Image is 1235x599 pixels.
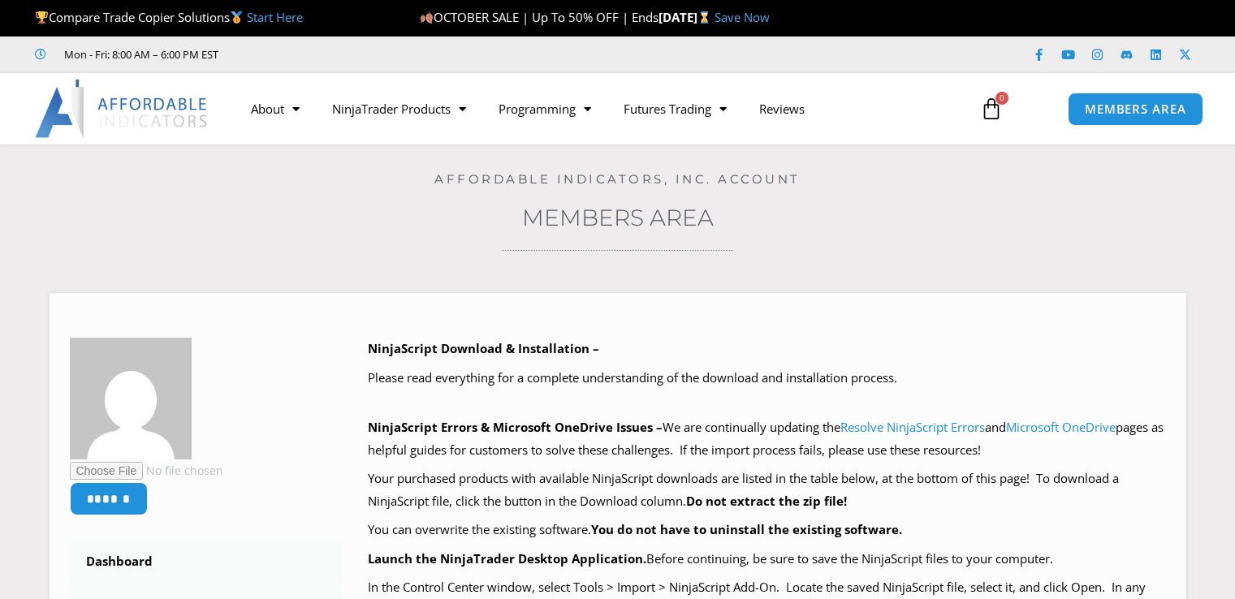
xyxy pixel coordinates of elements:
[522,204,714,231] a: Members Area
[956,85,1027,132] a: 0
[686,493,847,509] b: Do not extract the zip file!
[231,11,243,24] img: 🥇
[35,9,303,25] span: Compare Trade Copier Solutions
[235,90,316,127] a: About
[368,367,1166,390] p: Please read everything for a complete understanding of the download and installation process.
[1006,419,1116,435] a: Microsoft OneDrive
[421,11,433,24] img: 🍂
[368,548,1166,571] p: Before continuing, be sure to save the NinjaScript files to your computer.
[368,416,1166,462] p: We are continually updating the and pages as helpful guides for customers to solve these challeng...
[70,541,344,583] a: Dashboard
[70,338,192,459] img: d774a91e31ef9ada3798bf63d66728bca729b6268da07da7f416f94d6cd1ebbc
[743,90,821,127] a: Reviews
[241,46,485,62] iframe: Customer reviews powered by Trustpilot
[607,90,743,127] a: Futures Trading
[659,9,715,25] strong: [DATE]
[420,9,659,25] span: OCTOBER SALE | Up To 50% OFF | Ends
[60,45,218,64] span: Mon - Fri: 8:00 AM – 6:00 PM EST
[591,521,902,537] b: You do not have to uninstall the existing software.
[482,90,607,127] a: Programming
[36,11,48,24] img: 🏆
[995,92,1008,105] span: 0
[434,171,801,187] a: Affordable Indicators, Inc. Account
[368,340,599,356] b: NinjaScript Download & Installation –
[698,11,710,24] img: ⌛
[35,80,209,138] img: LogoAI | Affordable Indicators – NinjaTrader
[368,468,1166,513] p: Your purchased products with available NinjaScript downloads are listed in the table below, at th...
[368,519,1166,541] p: You can overwrite the existing software.
[1068,93,1203,126] a: MEMBERS AREA
[247,9,303,25] a: Start Here
[1085,103,1186,115] span: MEMBERS AREA
[840,419,985,435] a: Resolve NinjaScript Errors
[368,419,663,435] b: NinjaScript Errors & Microsoft OneDrive Issues –
[235,90,964,127] nav: Menu
[715,9,770,25] a: Save Now
[368,550,646,567] b: Launch the NinjaTrader Desktop Application.
[316,90,482,127] a: NinjaTrader Products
